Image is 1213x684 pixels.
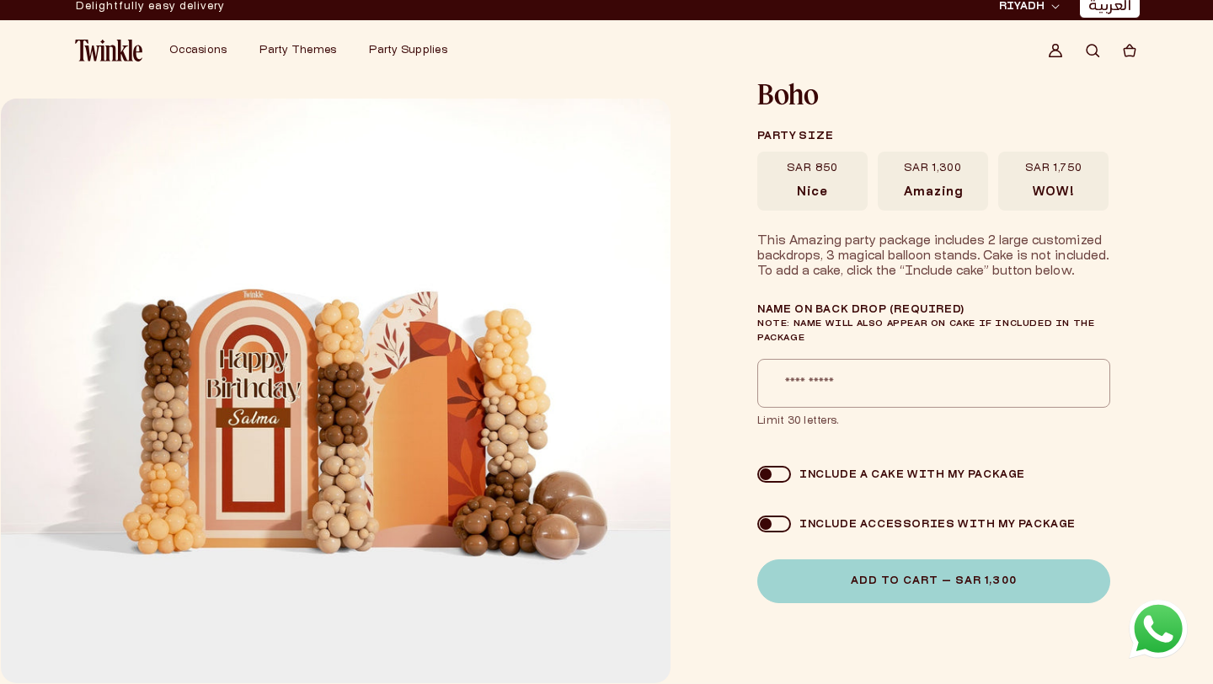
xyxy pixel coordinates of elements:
[259,44,336,57] a: Party Themes
[851,576,1017,586] span: Add to Cart — SAR 1,300
[757,414,1110,428] span: Limit 30 letters.
[1025,162,1082,175] span: SAR 1,750
[259,45,336,56] span: Party Themes
[757,120,1109,152] legend: Party size
[75,40,142,61] img: Twinkle
[169,44,227,57] a: Occasions
[159,34,249,67] summary: Occasions
[757,320,1094,342] span: Note: Name will also appear on cake if included in the package
[904,185,963,200] span: Amazing
[757,559,1110,603] button: Add to Cart — SAR 1,300
[369,45,447,56] span: Party Supplies
[904,162,962,175] span: SAR 1,300
[791,518,1076,531] div: Include accessories with my package
[369,44,447,57] a: Party Supplies
[757,234,1111,280] div: This Amazing party package includes 2 large customized backdrops, 3 magical balloon stands. Cake ...
[791,468,1025,481] div: Include a cake with my package
[757,303,1110,345] label: Name on Back Drop (required)
[359,34,470,67] summary: Party Supplies
[1074,32,1111,69] summary: Search
[787,162,838,175] span: SAR 850
[1033,185,1074,200] span: WOW!
[169,45,227,56] span: Occasions
[249,34,359,67] summary: Party Themes
[757,81,1109,108] h1: Boho
[797,185,828,200] span: Nice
